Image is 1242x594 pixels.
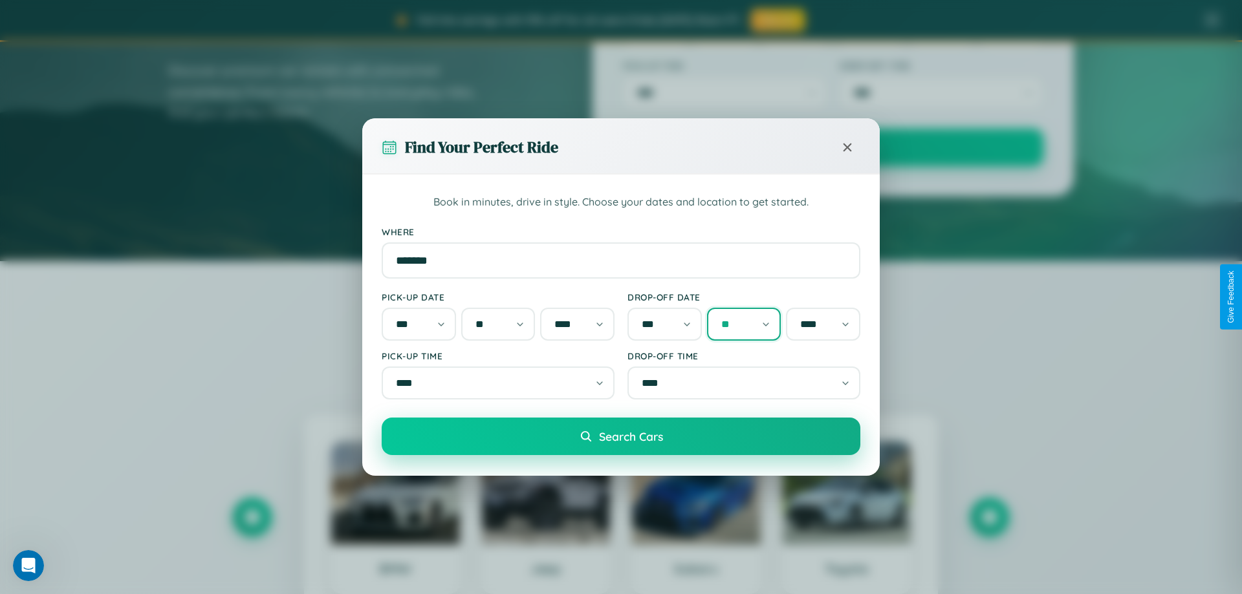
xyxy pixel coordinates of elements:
button: Search Cars [382,418,860,455]
label: Drop-off Date [627,292,860,302]
label: Drop-off Time [627,350,860,361]
h3: Find Your Perfect Ride [405,136,558,158]
p: Book in minutes, drive in style. Choose your dates and location to get started. [382,194,860,211]
label: Pick-up Date [382,292,615,302]
label: Pick-up Time [382,350,615,361]
label: Where [382,226,860,237]
span: Search Cars [599,429,663,443]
